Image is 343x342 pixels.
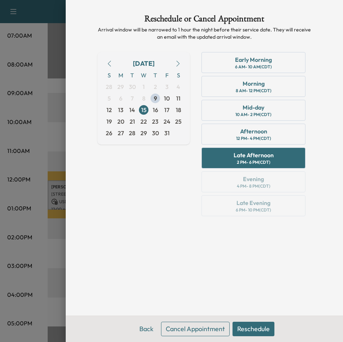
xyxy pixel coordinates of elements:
[173,69,184,81] span: S
[237,159,270,165] div: 2 PM - 6 PM (CDT)
[103,69,115,81] span: S
[141,106,147,114] span: 15
[108,94,111,103] span: 5
[236,136,271,141] div: 12 PM - 4 PM (CDT)
[164,129,170,137] span: 31
[118,106,123,114] span: 13
[130,117,135,126] span: 21
[118,129,124,137] span: 27
[106,129,112,137] span: 26
[129,129,135,137] span: 28
[236,88,272,94] div: 8 AM - 12 PM (CDT)
[97,14,311,26] h1: Reschedule or Cancel Appointment
[235,112,272,117] div: 10 AM - 2 PM (CDT)
[106,82,112,91] span: 28
[140,129,147,137] span: 29
[133,59,155,69] div: [DATE]
[131,94,134,103] span: 7
[97,26,311,40] p: Arrival window will be narrowed to 1 hour the night before their service date. They will receive ...
[164,106,169,114] span: 17
[117,117,124,126] span: 20
[176,94,181,103] span: 11
[149,69,161,81] span: T
[233,322,274,336] button: Reschedule
[175,117,182,126] span: 25
[135,322,158,336] button: Back
[235,55,272,64] div: Early Morning
[153,106,158,114] span: 16
[115,69,126,81] span: M
[126,69,138,81] span: T
[140,117,147,126] span: 22
[129,82,136,91] span: 30
[234,151,274,159] div: Late Afternoon
[161,69,173,81] span: F
[152,117,159,126] span: 23
[164,94,170,103] span: 10
[152,129,159,137] span: 30
[154,94,157,103] span: 9
[177,82,180,91] span: 4
[161,322,230,336] button: Cancel Appointment
[240,127,267,136] div: Afternoon
[129,106,135,114] span: 14
[243,103,264,112] div: Mid-day
[107,106,112,114] span: 12
[138,69,149,81] span: W
[164,117,170,126] span: 24
[235,64,272,70] div: 6 AM - 10 AM (CDT)
[154,82,157,91] span: 2
[117,82,124,91] span: 29
[143,82,145,91] span: 1
[165,82,169,91] span: 3
[142,94,146,103] span: 8
[119,94,122,103] span: 6
[107,117,112,126] span: 19
[176,106,181,114] span: 18
[243,79,265,88] div: Morning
